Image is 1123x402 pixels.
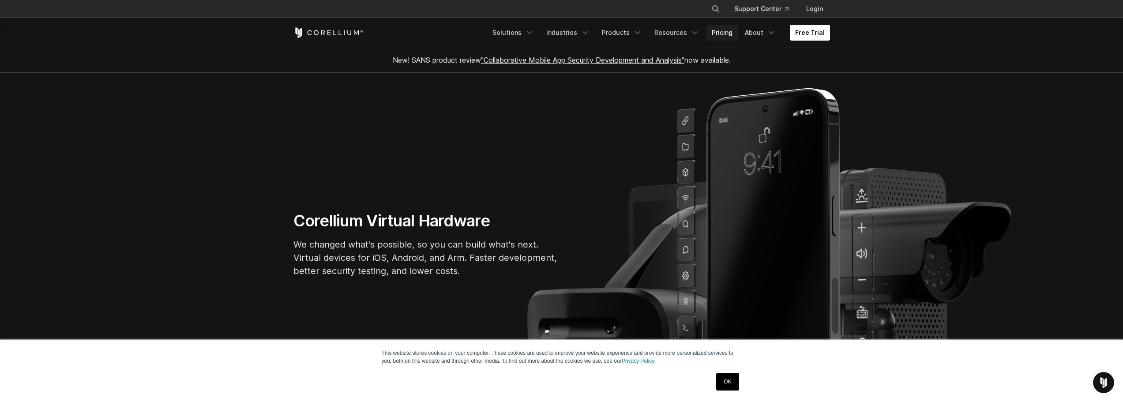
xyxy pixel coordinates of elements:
span: New! SANS product review now available. [393,56,731,64]
a: About [740,25,781,41]
a: Pricing [706,25,738,41]
iframe: Intercom live chat [1093,372,1114,393]
p: We changed what's possible, so you can build what's next. Virtual devices for iOS, Android, and A... [293,238,558,278]
a: Resources [649,25,705,41]
a: Products [597,25,647,41]
a: "Collaborative Mobile App Security Development and Analysis" [481,56,684,64]
a: Login [799,1,830,17]
a: Corellium Home [293,27,364,38]
h1: Corellium Virtual Hardware [293,211,558,231]
a: Privacy Policy. [622,358,656,364]
a: OK [716,373,739,391]
a: Support Center [727,1,796,17]
a: Industries [541,25,595,41]
p: This website stores cookies on your computer. These cookies are used to improve your website expe... [382,349,742,365]
a: Free Trial [790,25,830,41]
button: Search [708,1,724,17]
div: Navigation Menu [701,1,830,17]
div: Navigation Menu [487,25,830,41]
a: Solutions [487,25,539,41]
